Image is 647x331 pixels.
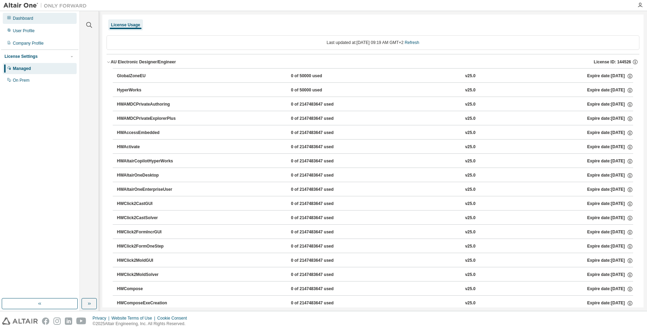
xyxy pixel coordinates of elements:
[291,130,354,136] div: 0 of 2147483647 used
[13,28,35,34] div: User Profile
[587,201,633,207] div: Expire date: [DATE]
[291,229,354,235] div: 0 of 2147483647 used
[13,78,29,83] div: On Prem
[117,125,633,141] button: HWAccessEmbedded0 of 2147483647 usedv25.0Expire date:[DATE]
[465,158,476,164] div: v25.0
[291,272,354,278] div: 0 of 2147483647 used
[53,317,61,325] img: instagram.svg
[117,229,179,235] div: HWClick2FormIncrGUI
[117,296,633,311] button: HWComposeExeCreation0 of 2147483647 usedv25.0Expire date:[DATE]
[291,144,354,150] div: 0 of 2147483647 used
[93,321,191,327] p: © 2025 Altair Engineering, Inc. All Rights Reserved.
[117,101,179,108] div: HWAMDCPrivateAuthoring
[465,258,476,264] div: v25.0
[117,73,179,79] div: GlobalZoneEU
[107,54,639,70] button: AU Electronic Designer/EngineerLicense ID: 144526
[587,187,633,193] div: Expire date: [DATE]
[42,317,49,325] img: facebook.svg
[405,40,419,45] a: Refresh
[465,172,476,179] div: v25.0
[117,267,633,283] button: HWClick2MoldSolver0 of 2147483647 usedv25.0Expire date:[DATE]
[117,87,179,93] div: HyperWorks
[587,116,633,122] div: Expire date: [DATE]
[465,300,476,306] div: v25.0
[117,239,633,254] button: HWClick2FormOneStep0 of 2147483647 usedv25.0Expire date:[DATE]
[291,286,354,292] div: 0 of 2147483647 used
[5,54,37,59] div: License Settings
[291,172,354,179] div: 0 of 2147483647 used
[117,116,179,122] div: HWAMDCPrivateExplorerPlus
[291,215,354,221] div: 0 of 2147483647 used
[117,144,179,150] div: HWActivate
[157,315,191,321] div: Cookie Consent
[291,73,354,79] div: 0 of 50000 used
[587,243,633,250] div: Expire date: [DATE]
[117,258,179,264] div: HWClick2MoldGUI
[291,158,354,164] div: 0 of 2147483647 used
[117,211,633,226] button: HWClick2CastSolver0 of 2147483647 usedv25.0Expire date:[DATE]
[465,286,476,292] div: v25.0
[465,101,476,108] div: v25.0
[117,253,633,268] button: HWClick2MoldGUI0 of 2147483647 usedv25.0Expire date:[DATE]
[291,300,354,306] div: 0 of 2147483647 used
[465,87,476,93] div: v25.0
[117,158,179,164] div: HWAltairCopilotHyperWorks
[65,317,72,325] img: linkedin.svg
[291,116,354,122] div: 0 of 2147483647 used
[13,16,33,21] div: Dashboard
[587,215,633,221] div: Expire date: [DATE]
[587,272,633,278] div: Expire date: [DATE]
[117,243,179,250] div: HWClick2FormOneStep
[465,201,476,207] div: v25.0
[291,101,354,108] div: 0 of 2147483647 used
[117,130,179,136] div: HWAccessEmbedded
[291,258,354,264] div: 0 of 2147483647 used
[587,144,633,150] div: Expire date: [DATE]
[594,59,631,65] span: License ID: 144526
[291,187,354,193] div: 0 of 2147483647 used
[117,140,633,155] button: HWActivate0 of 2147483647 usedv25.0Expire date:[DATE]
[465,130,476,136] div: v25.0
[117,97,633,112] button: HWAMDCPrivateAuthoring0 of 2147483647 usedv25.0Expire date:[DATE]
[2,317,38,325] img: altair_logo.svg
[465,229,476,235] div: v25.0
[465,243,476,250] div: v25.0
[117,172,179,179] div: HWAltairOneDesktop
[111,315,157,321] div: Website Terms of Use
[587,300,633,306] div: Expire date: [DATE]
[291,87,354,93] div: 0 of 50000 used
[117,154,633,169] button: HWAltairCopilotHyperWorks0 of 2147483647 usedv25.0Expire date:[DATE]
[587,101,633,108] div: Expire date: [DATE]
[465,116,476,122] div: v25.0
[117,69,633,84] button: GlobalZoneEU0 of 50000 usedv25.0Expire date:[DATE]
[587,130,633,136] div: Expire date: [DATE]
[117,225,633,240] button: HWClick2FormIncrGUI0 of 2147483647 usedv25.0Expire date:[DATE]
[117,196,633,212] button: HWClick2CastGUI0 of 2147483647 usedv25.0Expire date:[DATE]
[111,59,176,65] div: AU Electronic Designer/Engineer
[117,272,179,278] div: HWClick2MoldSolver
[3,2,90,9] img: Altair One
[117,201,179,207] div: HWClick2CastGUI
[465,272,476,278] div: v25.0
[117,187,179,193] div: HWAltairOneEnterpriseUser
[291,243,354,250] div: 0 of 2147483647 used
[117,182,633,197] button: HWAltairOneEnterpriseUser0 of 2147483647 usedv25.0Expire date:[DATE]
[587,172,633,179] div: Expire date: [DATE]
[587,286,633,292] div: Expire date: [DATE]
[107,35,639,50] div: Last updated at: [DATE] 09:19 AM GMT+2
[13,66,31,71] div: Managed
[587,229,633,235] div: Expire date: [DATE]
[587,73,633,79] div: Expire date: [DATE]
[587,258,633,264] div: Expire date: [DATE]
[465,73,476,79] div: v25.0
[111,22,140,28] div: License Usage
[93,315,111,321] div: Privacy
[587,87,633,93] div: Expire date: [DATE]
[117,168,633,183] button: HWAltairOneDesktop0 of 2147483647 usedv25.0Expire date:[DATE]
[117,300,179,306] div: HWComposeExeCreation
[117,215,179,221] div: HWClick2CastSolver
[291,201,354,207] div: 0 of 2147483647 used
[465,144,476,150] div: v25.0
[117,286,179,292] div: HWCompose
[587,158,633,164] div: Expire date: [DATE]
